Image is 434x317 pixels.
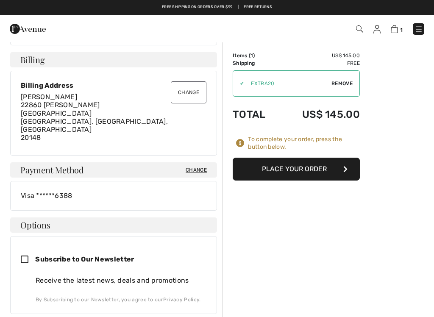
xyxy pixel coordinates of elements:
[391,25,398,33] img: Shopping Bag
[21,101,168,142] span: 22860 [PERSON_NAME][GEOGRAPHIC_DATA] [GEOGRAPHIC_DATA], [GEOGRAPHIC_DATA], [GEOGRAPHIC_DATA] 20148
[248,136,360,151] div: To complete your order, press the button below.
[186,166,207,174] span: Change
[162,4,233,10] a: Free shipping on orders over $99
[21,93,77,101] span: [PERSON_NAME]
[36,275,206,286] div: Receive the latest news, deals and promotions
[373,25,381,33] img: My Info
[279,100,360,129] td: US$ 145.00
[415,25,423,33] img: Menu
[250,53,253,58] span: 1
[356,25,363,33] img: Search
[233,158,360,181] button: Place Your Order
[279,52,360,59] td: US$ 145.00
[20,56,45,64] span: Billing
[279,59,360,67] td: Free
[233,52,279,59] td: Items ( )
[171,81,206,103] button: Change
[21,81,206,89] div: Billing Address
[400,27,403,33] span: 1
[233,80,244,87] div: ✔
[10,217,217,233] h4: Options
[233,59,279,67] td: Shipping
[244,71,331,96] input: Promo code
[244,4,272,10] a: Free Returns
[391,24,403,34] a: 1
[10,20,46,37] img: 1ère Avenue
[20,166,84,174] span: Payment Method
[238,4,239,10] span: |
[35,255,134,263] span: Subscribe to Our Newsletter
[36,296,206,303] div: By Subscribing to our Newsletter, you agree to our .
[10,24,46,32] a: 1ère Avenue
[163,297,199,303] a: Privacy Policy
[331,80,353,87] span: Remove
[233,100,279,129] td: Total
